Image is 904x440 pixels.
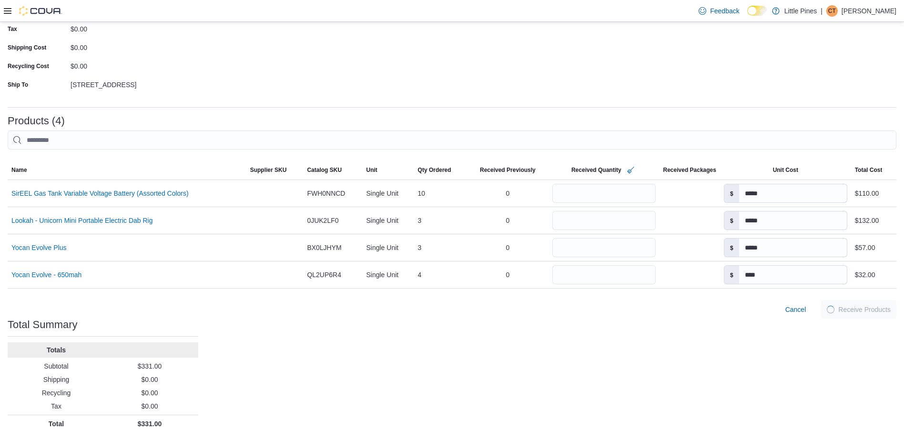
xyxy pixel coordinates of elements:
button: Name [8,162,246,178]
button: Catalog SKU [303,162,362,178]
div: Single Unit [362,238,414,257]
p: Shipping [11,375,101,384]
span: CT [828,5,836,17]
label: $ [724,184,739,202]
a: Yocan Evolve - 650mah [11,269,81,280]
label: Recycling Cost [8,62,49,70]
a: Feedback [695,1,743,20]
a: Yocan Evolve Plus [11,242,66,253]
div: 10 [414,184,467,203]
span: Feedback [710,6,739,16]
div: $0.00 [71,59,198,70]
p: Little Pines [784,5,817,17]
div: 4 [414,265,467,284]
div: Single Unit [362,211,414,230]
span: Received Previously [480,166,536,174]
p: Recycling [11,388,101,398]
button: Cancel [782,300,810,319]
span: QL2UP6R4 [307,269,341,280]
p: $0.00 [105,375,194,384]
p: $331.00 [105,361,194,371]
span: Total Cost [855,166,883,174]
button: LoadingReceive Products [821,300,896,319]
div: [STREET_ADDRESS] [71,77,198,89]
span: Catalog SKU [307,166,342,174]
h3: Products (4) [8,115,65,127]
div: 0 [467,211,548,230]
div: 0 [467,265,548,284]
span: Qty Ordered [418,166,451,174]
div: $57.00 [855,242,875,253]
div: 0 [467,238,548,257]
span: Received Quantity [571,164,637,176]
span: Cancel [785,305,806,314]
p: Total [11,419,101,429]
label: $ [724,239,739,257]
input: This is a search bar. After typing your query, hit enter to filter the results lower in the page. [8,130,896,150]
label: $ [724,266,739,284]
span: Name [11,166,27,174]
div: $110.00 [855,188,879,199]
img: Cova [19,6,62,16]
label: Tax [8,25,17,33]
input: Dark Mode [747,6,767,16]
p: | [821,5,823,17]
label: Shipping Cost [8,44,46,51]
div: $32.00 [855,269,875,280]
span: Received Packages [663,166,716,174]
div: Single Unit [362,265,414,284]
span: Loading [825,304,836,315]
span: Unit [366,166,377,174]
a: SirEEL Gas Tank Variable Voltage Battery (Assorted Colors) [11,188,189,199]
p: $331.00 [105,419,194,429]
h3: Total Summary [8,319,78,330]
span: FWH0NNCD [307,188,345,199]
p: Tax [11,401,101,411]
p: Subtotal [11,361,101,371]
p: $0.00 [105,388,194,398]
span: BX0LJHYM [307,242,341,253]
div: 0 [467,184,548,203]
p: [PERSON_NAME] [842,5,896,17]
span: Receive Products [838,305,891,314]
div: $0.00 [71,21,198,33]
span: Received Quantity [571,166,621,174]
label: Ship To [8,81,28,89]
button: Supplier SKU [246,162,304,178]
a: Lookah - Unicorn Mini Portable Electric Dab Rig [11,215,152,226]
div: 3 [414,211,467,230]
label: $ [724,211,739,230]
span: Supplier SKU [250,166,287,174]
p: $0.00 [105,401,194,411]
div: Candace Thompson [826,5,838,17]
div: Single Unit [362,184,414,203]
span: 0JUK2LF0 [307,215,338,226]
span: Unit Cost [773,166,798,174]
div: $132.00 [855,215,879,226]
div: $0.00 [71,40,198,51]
p: Totals [11,345,101,355]
div: 3 [414,238,467,257]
